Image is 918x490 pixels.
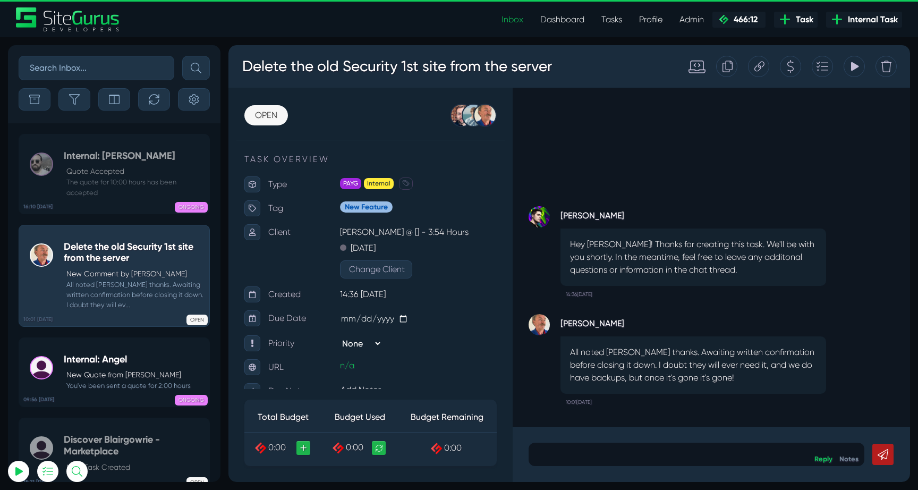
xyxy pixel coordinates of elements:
a: Recalculate Budget Used [143,396,157,410]
a: Tasks [593,9,631,30]
input: Search Inbox... [19,56,174,80]
a: 16:10 [DATE] Internal: [PERSON_NAME]Quote Accepted The quote for 10:00 hours has been accepted ON... [19,134,210,214]
span: 466:12 [729,14,758,24]
b: 10:01 [DATE] [23,316,53,324]
div: Add to Task Drawer [583,11,605,32]
a: Internal Task [826,12,902,28]
h5: Internal: Angel [64,354,191,366]
span: New Feature [112,156,164,167]
p: All noted [PERSON_NAME] thanks. Awaiting written confirmation before closing it down. I doubt the... [342,301,588,339]
a: Admin [671,9,712,30]
p: TASK OVERVIEW [16,108,268,121]
th: Total Budget [16,357,94,387]
a: OPEN [16,60,59,80]
div: View Tracking Items [615,11,636,32]
div: Copy this Task URL [520,11,541,32]
p: Priority [40,290,112,306]
span: Internal [135,133,165,144]
p: 14:36 [DATE] [112,241,268,257]
div: Delete Task [647,11,668,32]
p: New Comment by [PERSON_NAME] [66,268,204,280]
p: New Quote from [PERSON_NAME] [66,369,191,381]
a: 10:01 [DATE] Delete the old Security 1st site from the serverNew Comment by [PERSON_NAME] All not... [19,225,210,327]
span: Task [792,13,813,26]
a: Inbox [493,9,532,30]
a: 15:21 [DATE] Discover Blairgowrie - MarketplaceNew Task Created OPEN [19,418,210,489]
span: ONGOING [175,202,208,213]
span: OPEN [186,315,208,325]
strong: [PERSON_NAME] [332,161,598,177]
button: Change Client [112,215,184,233]
span: 0:00 [40,397,57,407]
div: Standard [449,13,477,30]
p: New Task Created [66,462,204,473]
h5: Discover Blairgowrie - Marketplace [64,434,204,457]
strong: [PERSON_NAME] [332,269,598,285]
span: 0:00 [117,397,135,407]
a: n/a [112,315,126,325]
h3: Delete the old Security 1st site from the server [13,7,324,35]
span: PAYG [112,133,133,144]
a: Task [774,12,818,28]
span: OPEN [186,477,208,488]
p: Due Date [40,265,112,281]
p: Nothing tracked yet! 🙂 [47,60,139,73]
p: [PERSON_NAME] @ [] - 3:54 Hours [112,179,268,195]
a: Dashboard [532,9,593,30]
p: Created [40,241,112,257]
div: Duplicate this Task [488,11,509,32]
a: 09:56 [DATE] Internal: AngelNew Quote from [PERSON_NAME] You've been sent a quote for 2:00 hours ... [19,337,210,408]
th: Budget Remaining [169,357,268,387]
span: 0:00 [216,398,233,408]
h5: Delete the old Security 1st site from the server [64,241,204,264]
small: You've been sent a quote for 2:00 hours [64,381,191,391]
b: 16:10 [DATE] [23,203,53,211]
a: SiteGurus [16,7,120,31]
p: Tag [40,155,112,171]
small: 10:01[DATE] [337,349,363,366]
p: URL [40,314,112,330]
th: Budget Used [94,357,169,387]
small: The quote for 10:00 hours has been accepted [64,177,204,197]
a: + [68,396,82,410]
a: 466:12 [712,12,766,28]
small: All noted [PERSON_NAME] thanks. Awaiting written confirmation before closing it down. I doubt the... [64,280,204,310]
div: Create a Quote [551,11,573,32]
p: Client [40,179,112,195]
b: 09:56 [DATE] [23,396,54,404]
small: 14:36[DATE] [337,241,364,258]
a: Notes [611,410,630,418]
span: Internal Task [844,13,898,26]
p: Quote Accepted [66,166,204,177]
h5: Internal: [PERSON_NAME] [64,150,204,162]
img: Sitegurus Logo [16,7,120,31]
a: Profile [631,9,671,30]
p: Dev Notes [40,338,112,354]
b: 15:21 [DATE] [23,478,52,486]
span: ONGOING [175,395,208,405]
div: Add Notes [109,335,271,354]
p: [DATE] [122,195,147,211]
p: Type [40,131,112,147]
a: Reply [586,410,604,418]
p: Hey [PERSON_NAME]! Thanks for creating this task. We'll be with you shortly. In the meantime, fee... [342,193,588,231]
